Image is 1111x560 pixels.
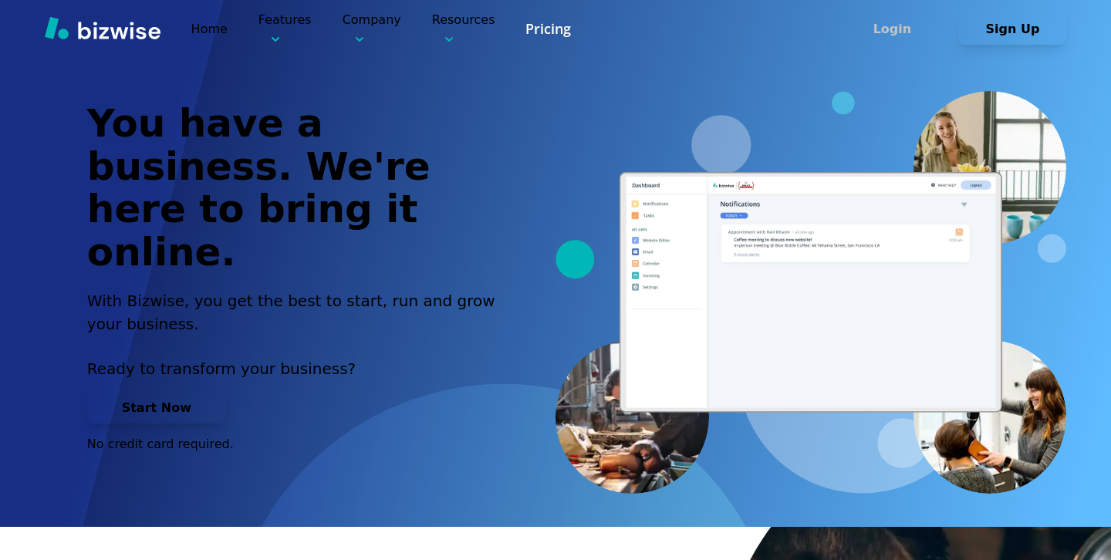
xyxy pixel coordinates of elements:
p: Resources [432,11,495,47]
a: Sign Up [958,22,1066,36]
a: Start Now [87,400,226,415]
img: Bizwise Logo [45,16,160,39]
a: Pricing [525,19,571,39]
h2: With Bizwise, you get the best to start, run and grow your business. [87,289,513,336]
p: Features [258,11,312,47]
a: Home [191,22,228,36]
p: No credit card required. [87,436,513,453]
p: Company [343,11,401,47]
a: Login [838,22,958,36]
button: Login [838,14,946,45]
p: Ready to transform your business? [87,357,513,380]
button: Start Now [87,393,226,423]
h1: You have a business. We're here to bring it online. [87,103,513,274]
button: Sign Up [958,14,1066,45]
